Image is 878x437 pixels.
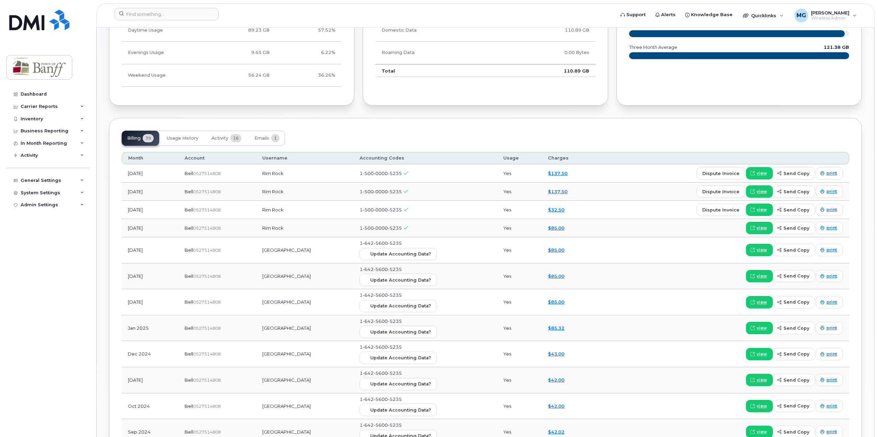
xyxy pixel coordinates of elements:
a: $85.00 [548,299,564,305]
span: send copy [783,207,809,213]
span: send copy [783,247,809,253]
td: 6.22% [276,42,342,64]
td: 56.24 GB [202,64,276,87]
a: $42.02 [548,429,564,435]
a: Alerts [650,8,680,22]
th: Username [256,152,354,164]
td: [GEOGRAPHIC_DATA] [256,289,354,315]
span: print [826,299,837,305]
a: $137.50 [548,189,568,194]
span: 16 [230,134,241,142]
button: Update Accounting Data? [360,378,437,390]
button: send copy [773,348,815,360]
a: print [816,244,843,256]
span: Update Accounting Data? [370,303,431,309]
span: Update Accounting Data? [370,354,431,361]
span: 1-642-5600-5235 [360,422,402,428]
td: Yes [497,201,542,219]
a: $43.00 [548,351,564,357]
td: Oct 2024 [122,393,178,419]
a: print [816,167,843,179]
span: Bell [185,225,193,231]
button: dispute invoice [696,204,745,216]
span: print [826,247,837,253]
button: send copy [773,185,815,198]
a: view [746,296,773,308]
span: print [826,273,837,279]
a: view [746,374,773,386]
text: 121.38 GB [824,45,849,50]
td: Yes [497,289,542,315]
span: Usage History [167,135,198,141]
a: view [746,270,773,282]
a: view [746,204,773,216]
a: $85.32 [548,325,564,331]
td: Yes [497,341,542,367]
button: send copy [773,167,815,179]
span: Bell [185,299,193,305]
a: $85.00 [548,247,564,253]
span: 1-642-5600-5235 [360,292,402,298]
td: [DATE] [122,164,178,183]
button: send copy [773,296,815,308]
a: print [816,222,843,234]
a: $32.50 [548,207,564,212]
td: Yes [497,237,542,263]
a: print [816,270,843,282]
span: dispute invoice [702,207,739,213]
a: print [816,204,843,216]
span: view [757,273,767,279]
span: 1 [271,134,279,142]
span: print [826,377,837,383]
span: send copy [783,170,809,177]
span: 1-642-5600-5235 [360,370,402,376]
span: Emails [254,135,269,141]
td: [DATE] [122,237,178,263]
span: send copy [783,351,809,357]
span: Alerts [661,11,676,18]
span: Update Accounting Data? [370,277,431,283]
span: 0527514808 [193,326,221,331]
a: view [746,222,773,234]
span: 1-642-5600-5235 [360,266,402,272]
td: 57.52% [276,19,342,42]
span: dispute invoice [702,188,739,195]
span: view [757,403,767,409]
span: Bell [185,377,193,383]
button: send copy [773,204,815,216]
span: Bell [185,247,193,253]
span: Bell [185,273,193,279]
span: 1-642-5600-5235 [360,240,402,246]
td: Yes [497,164,542,183]
span: Bell [185,429,193,435]
span: Update Accounting Data? [370,329,431,335]
span: print [826,325,837,331]
span: Wireless Admin [811,15,849,21]
span: 0527514808 [193,171,221,176]
td: Yes [497,219,542,237]
span: Knowledge Base [691,11,733,18]
span: print [826,207,837,213]
span: 0527514808 [193,299,221,305]
span: Bell [185,189,193,194]
span: view [757,299,767,305]
span: print [826,429,837,435]
span: print [826,351,837,357]
a: print [816,322,843,334]
td: 0.00 Bytes [498,42,595,64]
span: 0527514808 [193,226,221,231]
td: 89.23 GB [202,19,276,42]
span: view [757,377,767,383]
span: send copy [783,299,809,305]
td: Yes [497,367,542,393]
span: 1-642-5600-5235 [360,396,402,402]
span: Update Accounting Data? [370,251,431,257]
input: Find something... [114,8,219,20]
a: view [746,322,773,334]
td: Yes [497,263,542,289]
span: send copy [783,225,809,231]
span: view [757,247,767,253]
a: Knowledge Base [680,8,737,22]
span: Activity [211,135,228,141]
th: Month [122,152,178,164]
